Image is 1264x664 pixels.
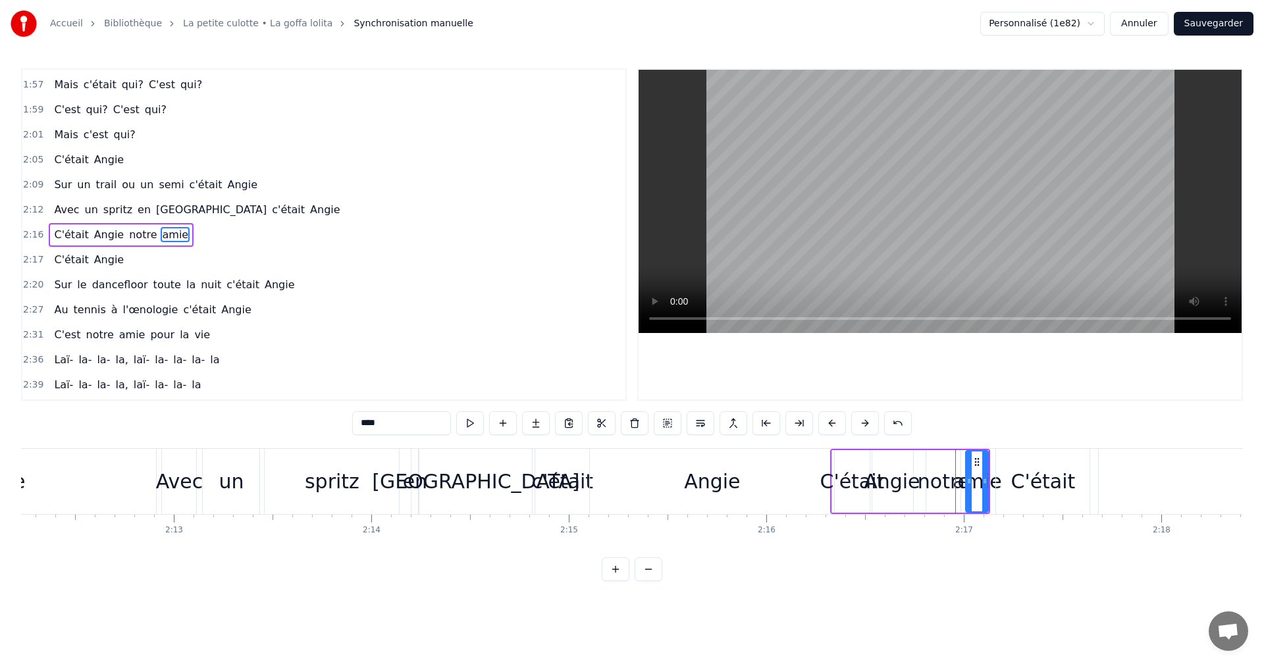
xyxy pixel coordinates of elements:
[165,525,183,536] div: 2:13
[23,128,43,141] span: 2:01
[84,327,115,342] span: notre
[23,253,43,267] span: 2:17
[152,277,182,292] span: toute
[363,525,381,536] div: 2:14
[271,202,306,217] span: c'était
[53,252,90,267] span: C'était
[93,227,126,242] span: Angie
[193,327,211,342] span: vie
[179,77,203,92] span: qui?
[684,467,740,496] div: Angie
[172,377,188,392] span: la-
[113,127,137,142] span: qui?
[918,467,970,496] div: notre
[23,178,43,192] span: 2:09
[93,152,126,167] span: Angie
[132,352,151,367] span: laï-
[199,277,223,292] span: nuit
[219,467,244,496] div: un
[23,278,43,292] span: 2:20
[226,177,259,192] span: Angie
[120,77,145,92] span: qui?
[110,302,119,317] span: à
[955,525,973,536] div: 2:17
[532,467,593,496] div: c'était
[53,377,74,392] span: Laï-
[76,177,92,192] span: un
[82,77,118,92] span: c'était
[23,103,43,116] span: 1:59
[188,177,224,192] span: c'était
[120,177,136,192] span: ou
[309,202,342,217] span: Angie
[23,303,43,317] span: 2:27
[155,202,268,217] span: [GEOGRAPHIC_DATA]
[758,525,776,536] div: 2:16
[305,467,359,496] div: spritz
[23,203,43,217] span: 2:12
[128,227,158,242] span: notre
[190,352,206,367] span: la-
[156,467,203,496] div: Avec
[53,202,80,217] span: Avec
[93,252,126,267] span: Angie
[185,277,197,292] span: la
[114,377,129,392] span: la,
[77,352,93,367] span: la-
[50,17,83,30] a: Accueil
[53,352,74,367] span: Laï-
[104,17,162,30] a: Bibliothèque
[84,102,109,117] span: qui?
[182,302,217,317] span: c'était
[23,328,43,342] span: 2:31
[560,525,578,536] div: 2:15
[1110,12,1168,36] button: Annuler
[372,467,579,496] div: [GEOGRAPHIC_DATA]
[1011,467,1075,496] div: C'était
[102,202,134,217] span: spritz
[82,127,110,142] span: c'est
[112,102,141,117] span: C'est
[149,327,176,342] span: pour
[1209,611,1248,651] div: Ouvrir le chat
[144,102,168,117] span: qui?
[147,77,176,92] span: C'est
[1153,525,1171,536] div: 2:18
[118,327,147,342] span: amie
[139,177,155,192] span: un
[190,377,202,392] span: la
[53,102,82,117] span: C'est
[53,152,90,167] span: C'était
[23,153,43,166] span: 2:05
[53,327,82,342] span: C'est
[263,277,296,292] span: Angie
[53,227,90,242] span: C'était
[153,377,169,392] span: la-
[23,353,43,367] span: 2:36
[11,11,37,37] img: youka
[178,327,190,342] span: la
[864,467,920,496] div: Angie
[23,378,43,392] span: 2:39
[53,177,73,192] span: Sur
[114,352,129,367] span: la,
[172,352,188,367] span: la-
[77,377,93,392] span: la-
[953,467,1001,496] div: amie
[84,202,99,217] span: un
[72,302,107,317] span: tennis
[136,202,152,217] span: en
[53,127,79,142] span: Mais
[161,227,190,242] span: amie
[354,17,473,30] span: Synchronisation manuelle
[50,17,473,30] nav: breadcrumb
[23,78,43,91] span: 1:57
[95,377,111,392] span: la-
[53,302,69,317] span: Au
[76,277,88,292] span: le
[183,17,332,30] a: La petite culotte • La goffa lolita
[91,277,149,292] span: dancefloor
[209,352,221,367] span: la
[153,352,169,367] span: la-
[122,302,180,317] span: l'œnologie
